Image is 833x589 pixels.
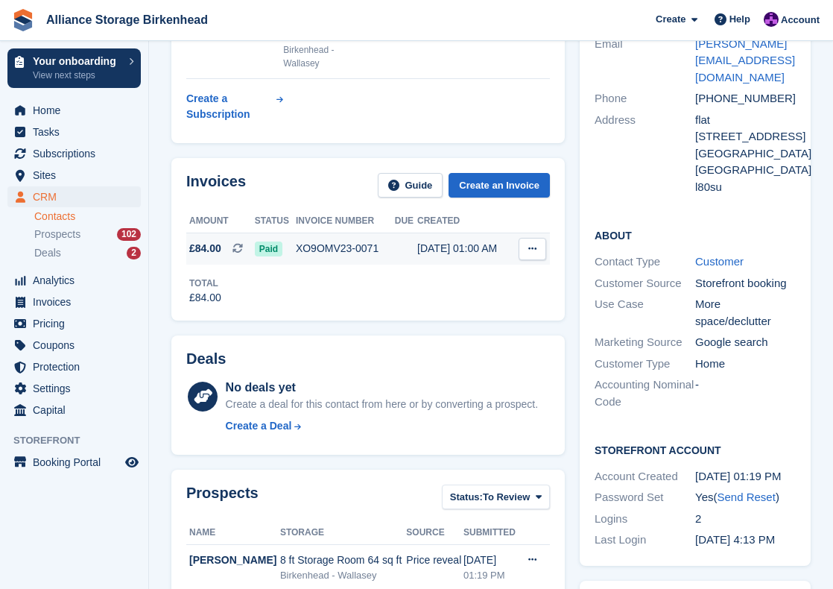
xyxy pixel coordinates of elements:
[34,227,80,242] span: Prospects
[280,521,406,545] th: Storage
[695,533,775,546] time: 2025-09-15 15:13:08 UTC
[595,275,695,292] div: Customer Source
[656,12,685,27] span: Create
[595,112,695,196] div: Address
[695,334,796,351] div: Google search
[117,228,141,241] div: 102
[7,122,141,142] a: menu
[695,162,796,179] div: [GEOGRAPHIC_DATA]
[34,210,141,224] a: Contacts
[695,145,796,163] div: [GEOGRAPHIC_DATA]
[186,173,246,198] h2: Invoices
[189,241,221,256] span: £84.00
[12,9,34,31] img: stora-icon-8386f47178a22dfd0bd8f6a31ec36ba5ce8667c1dd55bd0f319d3a0aa187defe.svg
[713,491,779,503] span: ( )
[33,165,122,186] span: Sites
[449,173,550,198] a: Create an Invoice
[695,275,796,292] div: Storefront booking
[595,36,695,86] div: Email
[189,552,280,568] div: [PERSON_NAME]
[33,292,122,312] span: Invoices
[781,13,820,28] span: Account
[483,490,530,505] span: To Review
[450,490,483,505] span: Status:
[7,165,141,186] a: menu
[7,292,141,312] a: menu
[7,48,141,88] a: Your onboarding View next steps
[186,350,226,368] h2: Deals
[7,100,141,121] a: menu
[595,442,796,457] h2: Storefront Account
[695,179,796,196] div: l80su
[186,521,280,545] th: Name
[33,400,122,421] span: Capital
[7,143,141,164] a: menu
[34,227,141,242] a: Prospects 102
[33,270,122,291] span: Analytics
[33,69,121,82] p: View next steps
[595,253,695,271] div: Contact Type
[226,418,292,434] div: Create a Deal
[7,378,141,399] a: menu
[595,468,695,485] div: Account Created
[33,186,122,207] span: CRM
[189,290,221,306] div: £84.00
[7,335,141,356] a: menu
[7,400,141,421] a: menu
[595,356,695,373] div: Customer Type
[186,485,259,512] h2: Prospects
[283,43,370,70] div: Birkenhead - Wallasey
[695,356,796,373] div: Home
[729,12,750,27] span: Help
[595,227,796,242] h2: About
[13,433,148,448] span: Storefront
[695,296,796,330] div: More space/declutter
[442,485,550,509] button: Status: To Review
[695,468,796,485] div: [DATE] 01:19 PM
[7,270,141,291] a: menu
[7,356,141,377] a: menu
[33,452,122,473] span: Booking Portal
[595,511,695,528] div: Logins
[127,247,141,259] div: 2
[33,100,122,121] span: Home
[378,173,443,198] a: Guide
[417,241,513,256] div: [DATE] 01:00 AM
[695,37,795,84] a: [PERSON_NAME][EMAIL_ADDRESS][DOMAIN_NAME]
[186,210,255,233] th: Amount
[226,379,538,397] div: No deals yet
[34,246,61,260] span: Deals
[7,313,141,334] a: menu
[33,335,122,356] span: Coupons
[40,7,214,32] a: Alliance Storage Birkenhead
[280,568,406,583] div: Birkenhead - Wallasey
[296,210,395,233] th: Invoice number
[463,552,518,568] div: [DATE]
[417,210,513,233] th: Created
[255,242,282,256] span: Paid
[296,241,395,256] div: XO9OMV23-0071
[7,452,141,473] a: menu
[406,521,463,545] th: Source
[33,122,122,142] span: Tasks
[595,296,695,330] div: Use Case
[33,313,122,334] span: Pricing
[34,245,141,261] a: Deals 2
[695,90,796,107] div: [PHONE_NUMBER]
[695,112,796,145] div: flat [STREET_ADDRESS]
[33,56,121,66] p: Your onboarding
[123,453,141,471] a: Preview store
[186,85,283,128] a: Create a Subscription
[463,568,518,583] div: 01:19 PM
[406,552,463,568] div: Price reveal
[7,186,141,207] a: menu
[764,12,779,27] img: Romilly Norton
[717,491,775,503] a: Send Reset
[595,377,695,410] div: Accounting Nominal Code
[189,277,221,290] div: Total
[695,255,744,268] a: Customer
[280,552,406,568] div: 8 ft Storage Room 64 sq ft
[595,489,695,506] div: Password Set
[395,210,417,233] th: Due
[695,511,796,528] div: 2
